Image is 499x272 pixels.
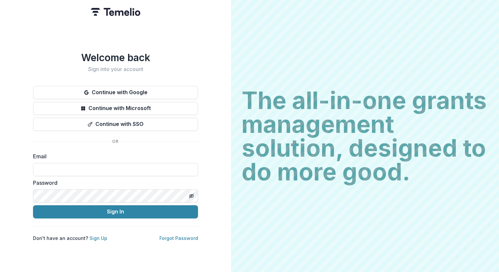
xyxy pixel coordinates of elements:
button: Continue with SSO [33,118,198,131]
button: Toggle password visibility [186,191,197,201]
label: Password [33,179,194,187]
h2: Sign into your account [33,66,198,72]
button: Continue with Google [33,86,198,99]
a: Sign Up [89,235,107,241]
h1: Welcome back [33,52,198,63]
img: Temelio [91,8,140,16]
label: Email [33,152,194,160]
p: Don't have an account? [33,235,107,242]
button: Continue with Microsoft [33,102,198,115]
a: Forgot Password [159,235,198,241]
button: Sign In [33,205,198,218]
